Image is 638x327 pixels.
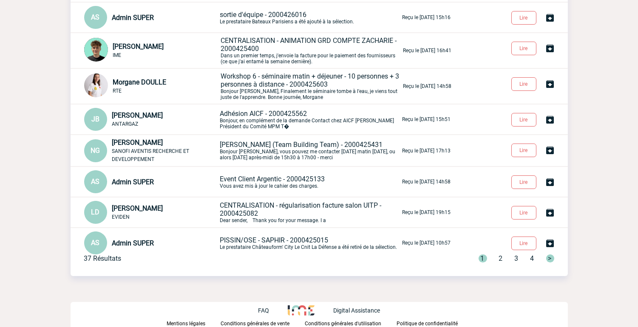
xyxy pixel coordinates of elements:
a: Politique de confidentialité [397,319,471,327]
p: Reçu le [DATE] 10h57 [403,240,451,246]
button: Lire [511,237,536,250]
img: Archiver la conversation [545,13,555,23]
p: Dans un premier temps, j'envoie la facture pour le paiement des fournisseurs (ce que j'ai entamé ... [221,37,402,65]
div: Conversation privée : Client - Agence [84,73,219,99]
button: Lire [511,113,536,127]
span: Workshop 6 - séminaire matin + déjeuner - 10 personnes + 3 personnes à distance - 2000425603 [221,72,400,88]
div: 37 Résultats [84,254,122,262]
button: Lire [511,144,536,157]
img: 131612-0.png [84,38,108,62]
a: Conditions générales d'utilisation [305,319,397,327]
p: Reçu le [DATE] 14h58 [403,179,451,185]
a: Conditions générales de vente [221,319,305,327]
p: FAQ [258,307,269,314]
img: Archiver la conversation [545,177,555,187]
div: Conversation privée : Client - Agence [84,38,219,63]
p: Reçu le [DATE] 15h51 [403,116,451,122]
img: Archiver la conversation [545,79,555,89]
span: 4 [530,254,534,262]
div: Conversation privée : Client - Agence [84,201,218,224]
span: Admin SUPER [112,239,154,247]
p: Bonjour [PERSON_NAME], Finalement le séminaire tombe à l'eau, je viens tout juste de l'apprendre.... [221,72,402,100]
a: NG [PERSON_NAME] SANOFI AVENTIS RECHERCHE ET DEVELOPPEMENT [PERSON_NAME] (Team Building Team) - 2... [84,146,451,154]
span: JB [91,115,99,123]
a: AS Admin SUPER PISSIN/OSE - SAPHIR - 2000425015Le prestataire Châteauform' City Le Cnit La Défens... [84,238,451,246]
span: Event Client Argentic - 2000425133 [220,175,325,183]
a: LD [PERSON_NAME] EVIDEN CENTRALISATION - régularisation facture salon UITP - 2000425082Dear sende... [84,208,451,216]
span: NG [91,147,100,155]
span: Admin SUPER [112,14,154,22]
p: Conditions générales de vente [221,321,289,327]
a: AS Admin SUPER sortie d'équipe - 2000426016Le prestataire Bateaux Parisiens a été ajouté à la sél... [84,13,451,21]
span: 3 [515,254,519,262]
a: Lire [505,146,545,154]
span: > [546,254,554,262]
span: CENTRALISATION - régularisation facture salon UITP - 2000425082 [220,201,382,217]
span: [PERSON_NAME] [113,42,164,51]
p: Reçu le [DATE] 15h16 [403,14,451,20]
span: Adhésion AICF - 2000425562 [220,110,307,118]
p: Reçu le [DATE] 14h58 [403,83,452,89]
span: AS [91,239,100,247]
p: Bonjour, en complément de la demande Contact chez AICF [PERSON_NAME] Président du Comité MPM T� [220,110,401,130]
a: Lire [505,178,545,186]
button: Lire [511,206,536,220]
span: ANTARGAZ [112,121,139,127]
a: Lire [505,208,545,216]
a: Mentions légales [167,319,221,327]
a: Lire [505,79,545,87]
img: Archiver la conversation [545,208,555,218]
p: Vous avez mis à jour le cahier des charges. [220,175,401,189]
button: Lire [511,11,536,25]
span: 1 [479,254,487,262]
p: Dear sender, Thank you for your message. I a [220,201,401,223]
div: Conversation privée : Client - Agence [84,231,218,254]
span: [PERSON_NAME] [112,111,163,119]
img: Archiver la conversation [545,145,555,155]
span: LD [91,208,100,216]
button: Lire [511,77,536,91]
img: http://www.idealmeetingsevents.fr/ [288,305,314,316]
span: SANOFI AVENTIS RECHERCHE ET DEVELOPPEMENT [112,148,190,162]
img: 130205-0.jpg [84,73,108,97]
div: Conversation privée : Client - Agence [84,170,218,193]
a: Lire [505,13,545,21]
p: Politique de confidentialité [397,321,458,327]
p: Digital Assistance [333,307,380,314]
button: Lire [511,42,536,55]
span: IME [113,52,122,58]
img: Archiver la conversation [545,115,555,125]
a: Lire [505,239,545,247]
img: Archiver la conversation [545,238,555,248]
div: Conversation privée : Client - Agence [84,138,218,163]
span: RTE [113,88,122,94]
a: AS Admin SUPER Event Client Argentic - 2000425133Vous avez mis à jour le cahier des charges. Reçu... [84,177,451,185]
p: Conditions générales d'utilisation [305,321,381,327]
a: Lire [505,44,545,52]
p: Le prestataire Bateaux Parisiens a été ajouté à la sélection. [220,11,401,25]
p: Bonjour [PERSON_NAME], vous pouvez me contacter [DATE] matin [DATE], ou alors [DATE] après-midi d... [220,141,401,161]
a: JB [PERSON_NAME] ANTARGAZ Adhésion AICF - 2000425562Bonjour, en complément de la demande Contact ... [84,115,451,123]
span: [PERSON_NAME] [112,204,163,212]
span: AS [91,178,100,186]
span: PISSIN/OSE - SAPHIR - 2000425015 [220,236,329,244]
span: Admin SUPER [112,178,154,186]
a: FAQ [258,306,288,314]
span: [PERSON_NAME] [112,138,163,147]
div: Conversation privée : Client - Agence [84,6,218,29]
span: Morgane DOULLE [113,78,167,86]
span: AS [91,13,100,21]
p: Reçu le [DATE] 16h41 [403,48,452,54]
span: 2 [499,254,503,262]
span: [PERSON_NAME] (Team Building Team) - 2000425431 [220,141,383,149]
p: Mentions légales [167,321,205,327]
span: EVIDEN [112,214,130,220]
img: Archiver la conversation [545,43,555,54]
span: CENTRALISATION - ANIMATION GRD COMPTE ZACHARIE - 2000425400 [221,37,397,53]
a: Morgane DOULLE RTE Workshop 6 - séminaire matin + déjeuner - 10 personnes + 3 personnes à distanc... [84,82,452,90]
p: Le prestataire Châteauform' City Le Cnit La Défense a été retiré de la sélection. [220,236,401,250]
button: Lire [511,175,536,189]
a: Lire [505,115,545,123]
a: [PERSON_NAME] IME CENTRALISATION - ANIMATION GRD COMPTE ZACHARIE - 2000425400Dans un premier temp... [84,46,452,54]
div: Conversation privée : Client - Agence [84,108,218,131]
